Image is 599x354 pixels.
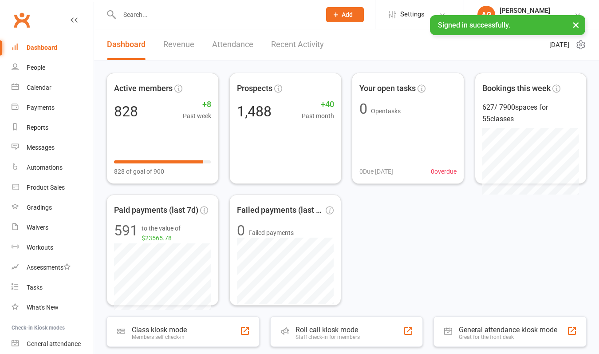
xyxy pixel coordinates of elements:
div: Workouts [27,244,53,251]
span: +40 [301,98,334,111]
div: General attendance [27,340,81,347]
a: Product Sales [12,178,94,198]
a: Calendar [12,78,94,98]
span: Past week [183,111,211,121]
a: Dashboard [12,38,94,58]
span: Active members [114,82,173,95]
div: 1,488 [236,104,271,119]
span: Failed payments [248,228,294,238]
span: 828 of goal of 900 [114,167,164,176]
div: Staff check-in for members [296,334,360,340]
div: Product Sales [27,184,65,191]
span: Bookings this week [482,82,551,95]
span: Add [342,11,353,18]
div: [PERSON_NAME] [500,7,574,15]
div: 0 [359,102,367,116]
div: Roll call kiosk mode [296,326,360,334]
a: Reports [12,118,94,138]
div: General attendance kiosk mode [459,326,557,334]
span: Your open tasks [359,82,416,95]
span: 0 overdue [431,167,457,176]
button: Add [326,7,364,22]
div: 627 / 7900 spaces for 55 classes [482,102,579,124]
div: 828 [114,104,138,119]
input: Search... [117,8,315,21]
a: Attendance [212,29,253,60]
a: Revenue [163,29,194,60]
span: Settings [400,4,425,24]
span: Paid payments (last 7d) [114,204,198,217]
div: People [27,64,45,71]
span: Prospects [236,82,272,95]
div: AG [477,6,495,24]
a: Waivers [12,218,94,238]
a: Recent Activity [271,29,324,60]
a: Dashboard [107,29,146,60]
span: Signed in successfully. [438,21,510,29]
a: Automations [12,158,94,178]
span: +8 [183,98,211,111]
div: Dashboard [27,44,57,51]
a: Tasks [12,278,94,298]
a: Assessments [12,258,94,278]
span: Open tasks [371,107,401,115]
div: Messages [27,144,55,151]
div: Payments [27,104,55,111]
span: $23565.78 [142,235,172,242]
a: People [12,58,94,78]
a: Workouts [12,238,94,258]
div: Gradings [27,204,52,211]
div: Members self check-in [132,334,187,340]
a: Messages [12,138,94,158]
div: Waivers [27,224,48,231]
div: Tasks [27,284,43,291]
span: 0 Due [DATE] [359,167,393,176]
a: Gradings [12,198,94,218]
div: 0 [237,223,245,238]
div: What's New [27,304,59,311]
div: Reports [27,124,48,131]
a: Payments [12,98,94,118]
span: Past month [301,111,334,121]
a: What's New [12,298,94,318]
div: Bujutsu Martial Arts Centre [500,15,574,23]
button: × [568,15,584,34]
span: [DATE] [549,40,569,50]
div: 591 [114,223,138,243]
a: Clubworx [11,9,33,31]
div: Great for the front desk [459,334,557,340]
span: to the value of [142,223,211,243]
div: Automations [27,164,63,171]
div: Calendar [27,84,51,91]
div: Assessments [27,264,71,271]
span: Failed payments (last 30d) [237,204,324,217]
a: General attendance kiosk mode [12,334,94,354]
div: Class kiosk mode [132,326,187,334]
